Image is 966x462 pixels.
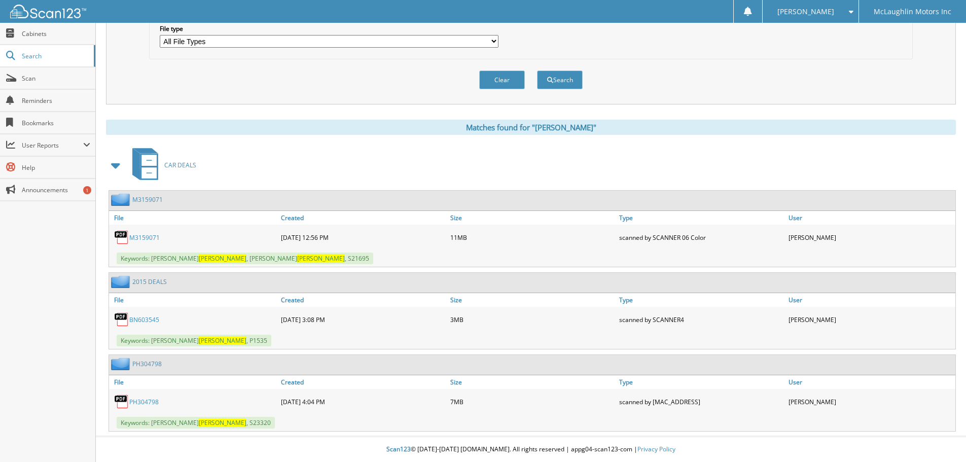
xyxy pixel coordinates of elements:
[22,29,90,38] span: Cabinets
[199,336,246,345] span: [PERSON_NAME]
[117,417,275,429] span: Keywords: [PERSON_NAME] , S23320
[132,195,163,204] a: M3159071
[10,5,86,18] img: scan123-logo-white.svg
[617,211,786,225] a: Type
[537,70,583,89] button: Search
[109,375,278,389] a: File
[126,145,196,185] a: CAR DEALS
[129,398,159,406] a: PH304798
[132,277,167,286] a: 2015 DEALS
[278,227,448,247] div: [DATE] 12:56 PM
[22,141,83,150] span: User Reports
[106,120,956,135] div: Matches found for "[PERSON_NAME]"
[278,309,448,330] div: [DATE] 3:08 PM
[278,293,448,307] a: Created
[448,293,617,307] a: Size
[22,74,90,83] span: Scan
[448,227,617,247] div: 11MB
[777,9,834,15] span: [PERSON_NAME]
[22,52,89,60] span: Search
[199,254,246,263] span: [PERSON_NAME]
[786,392,955,412] div: [PERSON_NAME]
[160,24,498,33] label: File type
[129,315,159,324] a: BN603545
[297,254,345,263] span: [PERSON_NAME]
[114,230,129,245] img: PDF.png
[132,360,162,368] a: PH304798
[637,445,675,453] a: Privacy Policy
[129,233,160,242] a: M3159071
[111,358,132,370] img: folder2.png
[164,161,196,169] span: CAR DEALS
[448,375,617,389] a: Size
[479,70,525,89] button: Clear
[22,186,90,194] span: Announcements
[22,119,90,127] span: Bookmarks
[617,309,786,330] div: scanned by SCANNER4
[278,375,448,389] a: Created
[786,227,955,247] div: [PERSON_NAME]
[278,211,448,225] a: Created
[22,96,90,105] span: Reminders
[386,445,411,453] span: Scan123
[114,394,129,409] img: PDF.png
[786,375,955,389] a: User
[96,437,966,462] div: © [DATE]-[DATE] [DOMAIN_NAME]. All rights reserved | appg04-scan123-com |
[617,227,786,247] div: scanned by SCANNER 06 Color
[874,9,951,15] span: McLaughlin Motors Inc
[617,375,786,389] a: Type
[22,163,90,172] span: Help
[786,309,955,330] div: [PERSON_NAME]
[448,211,617,225] a: Size
[117,253,373,264] span: Keywords: [PERSON_NAME] , [PERSON_NAME] , S21695
[915,413,966,462] iframe: Chat Widget
[786,293,955,307] a: User
[448,309,617,330] div: 3MB
[109,293,278,307] a: File
[199,418,246,427] span: [PERSON_NAME]
[111,193,132,206] img: folder2.png
[617,293,786,307] a: Type
[109,211,278,225] a: File
[111,275,132,288] img: folder2.png
[83,186,91,194] div: 1
[117,335,271,346] span: Keywords: [PERSON_NAME] , P1535
[114,312,129,327] img: PDF.png
[448,392,617,412] div: 7MB
[278,392,448,412] div: [DATE] 4:04 PM
[617,392,786,412] div: scanned by [MAC_ADDRESS]
[786,211,955,225] a: User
